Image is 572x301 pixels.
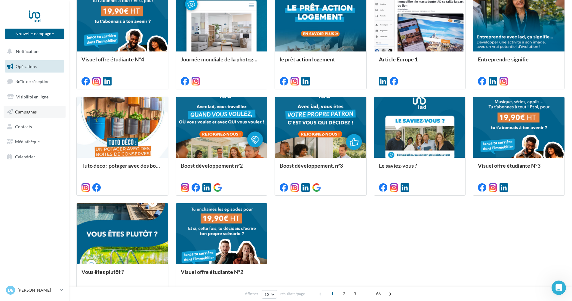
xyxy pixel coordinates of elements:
[106,2,116,13] div: Fermer
[4,45,63,58] button: Notifications
[60,79,114,85] p: Il reste environ 6 minutes
[81,269,163,281] div: Vous êtes plutôt ?
[16,94,48,99] span: Visibilité en ligne
[5,29,64,39] button: Nouvelle campagne
[81,163,163,175] div: Tuto déco : potager avec des boites de conserves
[15,109,37,114] span: Campagnes
[8,45,112,59] div: Suivez ce pas à pas et si besoin, écrivez-nous à
[37,170,68,175] b: "Opérations"
[339,289,349,299] span: 2
[23,138,105,150] div: Vous pouvez publier votre premier post Facebook ou Instagram :
[11,103,109,112] div: Associer Facebook à Digitaleo
[96,188,120,212] button: Aide
[16,49,40,54] span: Notifications
[8,23,112,45] div: Débuter sur les Réseaux Sociaux
[76,203,92,207] span: Tâches
[15,154,35,159] span: Calendrier
[15,139,40,144] span: Médiathèque
[11,126,109,135] div: 2Créer un post
[5,203,20,207] span: Accueil
[23,105,102,111] div: Associer Facebook à Digitaleo
[15,124,32,129] span: Contacts
[104,203,113,207] span: Aide
[39,65,94,71] div: Service-Client de Digitaleo
[350,289,360,299] span: 3
[245,291,258,297] span: Afficher
[328,289,337,299] span: 1
[280,163,361,175] div: Boost développement. n°3
[48,188,72,212] button: Conversations
[362,289,371,299] span: ...
[6,79,54,85] p: 1 étape terminée sur 3
[26,53,110,58] a: [EMAIL_ADDRESS][DOMAIN_NAME]
[4,150,66,163] a: Calendrier
[280,56,361,68] div: le prêt action logement
[49,203,79,207] span: Conversations
[23,182,105,188] div: OU
[8,287,14,293] span: DB
[181,269,263,281] div: Visuel offre étudiante N°2
[4,91,66,103] a: Visibilité en ligne
[49,3,72,13] h1: Tâches
[23,157,105,175] div: - Grâce à une opération partagée par votre gestionnaire depuis
[478,163,560,175] div: Visuel offre étudiante N°3
[5,284,64,296] a: DB [PERSON_NAME]
[4,135,66,148] a: Médiathèque
[72,188,96,212] button: Tâches
[264,292,269,297] span: 12
[27,63,36,73] img: Profile image for Service-Client
[181,163,263,175] div: Boost développement n°2
[262,290,277,299] button: 12
[478,56,560,68] div: Entreprendre signifie
[379,56,461,68] div: Article Europe 1
[181,56,263,68] div: Journée mondiale de la photographie
[24,188,48,212] button: Actualités
[15,79,50,84] span: Boîte de réception
[23,128,102,134] div: Créer un post
[552,281,566,295] iframe: Intercom live chat
[4,75,66,88] a: Boîte de réception
[17,287,57,293] p: [PERSON_NAME]
[4,60,66,73] a: Opérations
[16,64,37,69] span: Opérations
[81,56,163,68] div: Visuel offre étudiante N°4
[374,289,383,299] span: 66
[379,163,461,175] div: Le saviez-vous ?
[4,120,66,133] a: Contacts
[4,106,66,118] a: Campagnes
[280,291,305,297] span: résultats/page
[26,203,46,207] span: Actualités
